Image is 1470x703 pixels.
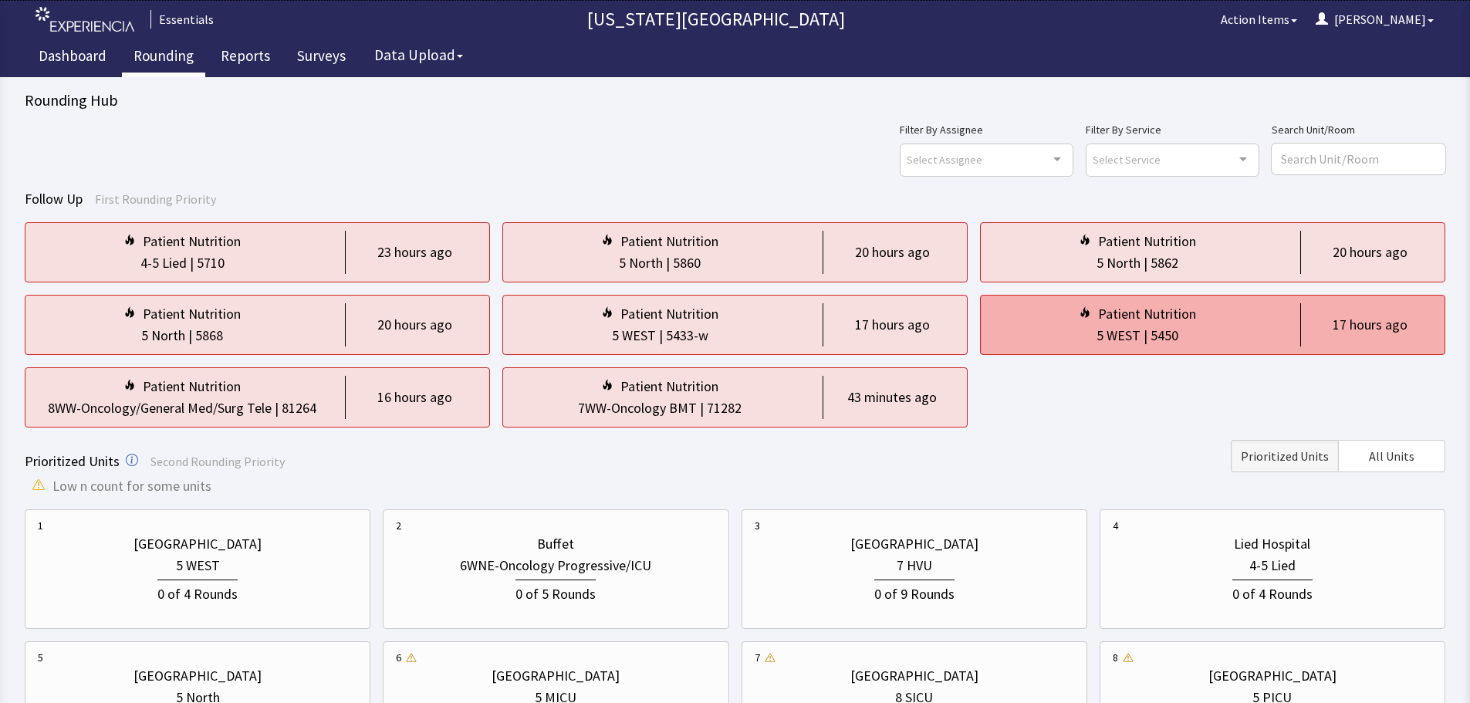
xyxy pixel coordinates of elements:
div: 17 hours ago [1333,314,1407,336]
a: Dashboard [27,39,118,77]
div: 5 North [1097,252,1141,274]
div: 4-5 Lied [1249,555,1296,576]
div: Patient Nutrition [1098,231,1196,252]
div: | [185,325,195,346]
div: [GEOGRAPHIC_DATA] [492,665,620,687]
div: Buffet [537,533,574,555]
div: 16 hours ago [377,387,452,408]
p: [US_STATE][GEOGRAPHIC_DATA] [220,7,1211,32]
span: Prioritized Units [1241,447,1329,465]
label: Filter By Assignee [900,120,1073,139]
div: 7 [755,650,760,665]
div: [GEOGRAPHIC_DATA] [1208,665,1337,687]
div: 5 North [141,325,185,346]
div: 20 hours ago [377,314,452,336]
input: Search Unit/Room [1272,144,1445,174]
button: [PERSON_NAME] [1306,4,1443,35]
span: Prioritized Units [25,452,120,470]
div: | [656,325,666,346]
div: 5433-w [666,325,708,346]
div: 7 HVU [897,555,932,576]
div: 0 of 4 Rounds [1232,580,1313,605]
span: Second Rounding Priority [150,454,285,469]
div: Patient Nutrition [620,231,718,252]
img: experiencia_logo.png [35,7,134,32]
div: Patient Nutrition [143,303,241,325]
div: | [663,252,673,274]
button: All Units [1338,440,1445,472]
div: | [1141,252,1151,274]
div: 0 of 4 Rounds [157,580,238,605]
div: Patient Nutrition [143,376,241,397]
div: 5 WEST [1097,325,1141,346]
div: 5450 [1151,325,1178,346]
div: | [1141,325,1151,346]
span: All Units [1369,447,1414,465]
span: Low n count for some units [52,475,211,497]
div: | [187,252,197,274]
div: 5862 [1151,252,1178,274]
button: Prioritized Units [1231,440,1338,472]
div: 0 of 5 Rounds [515,580,596,605]
a: Surveys [286,39,357,77]
div: Patient Nutrition [143,231,241,252]
div: Patient Nutrition [620,303,718,325]
div: 0 of 9 Rounds [874,580,955,605]
div: 3 [755,518,760,533]
button: Data Upload [365,41,472,69]
button: Action Items [1211,4,1306,35]
div: 17 hours ago [855,314,930,336]
div: 1 [38,518,43,533]
div: 7WW-Oncology BMT [578,397,697,419]
label: Filter By Service [1086,120,1259,139]
div: | [272,397,282,419]
div: [GEOGRAPHIC_DATA] [133,665,262,687]
div: Follow Up [25,188,1445,210]
div: Patient Nutrition [620,376,718,397]
div: 20 hours ago [855,242,930,263]
span: Select Service [1093,150,1161,168]
div: 43 minutes ago [847,387,937,408]
div: [GEOGRAPHIC_DATA] [850,665,978,687]
div: 81264 [282,397,316,419]
div: 6 [396,650,401,665]
a: Reports [209,39,282,77]
div: Rounding Hub [25,90,1445,111]
div: 2 [396,518,401,533]
div: Patient Nutrition [1098,303,1196,325]
span: First Rounding Priority [95,191,216,207]
div: 5 [38,650,43,665]
div: | [697,397,707,419]
div: 8 [1113,650,1118,665]
div: 5710 [197,252,225,274]
label: Search Unit/Room [1272,120,1445,139]
div: 4 [1113,518,1118,533]
div: 4-5 Lied [140,252,187,274]
div: 20 hours ago [1333,242,1407,263]
a: Rounding [122,39,205,77]
div: 5 North [619,252,663,274]
div: 8WW-Oncology/General Med/Surg Tele [48,397,272,419]
div: 5860 [673,252,701,274]
div: 71282 [707,397,742,419]
div: [GEOGRAPHIC_DATA] [133,533,262,555]
div: 5 WEST [612,325,656,346]
div: Essentials [150,10,214,29]
div: 5868 [195,325,223,346]
span: Select Assignee [907,150,982,168]
div: 6WNE-Oncology Progressive/ICU [460,555,651,576]
div: 5 WEST [176,555,220,576]
div: [GEOGRAPHIC_DATA] [850,533,978,555]
div: Lied Hospital [1234,533,1310,555]
div: 23 hours ago [377,242,452,263]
